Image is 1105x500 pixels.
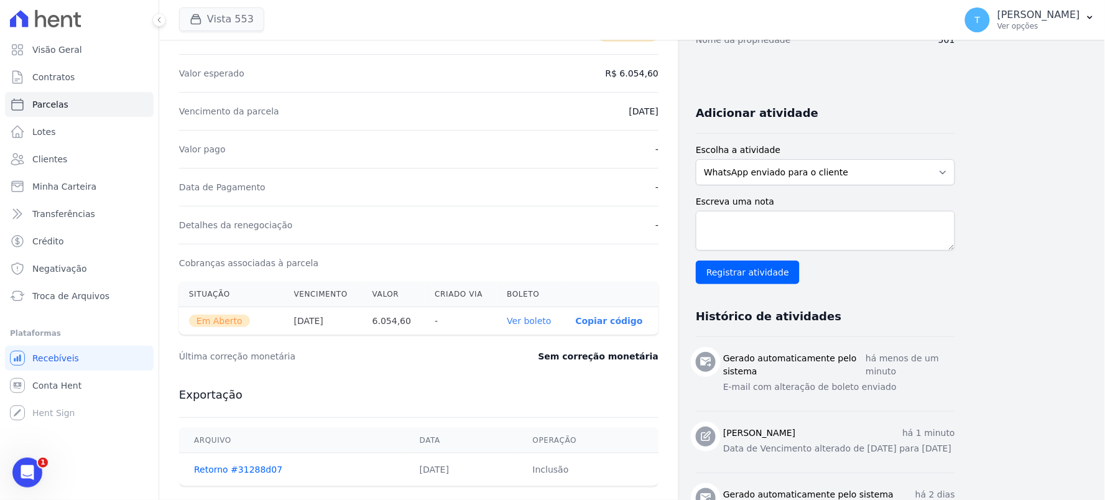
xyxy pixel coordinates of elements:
p: há 1 minuto [902,427,955,440]
span: Conta Hent [32,379,81,392]
span: Contratos [32,71,75,83]
td: [DATE] [405,453,518,486]
a: Parcelas [5,92,154,117]
th: Operação [518,428,659,453]
a: Conta Hent [5,373,154,398]
span: 1 [38,458,48,468]
p: há menos de um minuto [866,352,955,378]
iframe: Intercom live chat [12,458,42,488]
th: Valor [363,282,425,307]
span: Em Aberto [189,315,250,327]
p: [PERSON_NAME] [997,9,1080,21]
h3: Histórico de atividades [696,309,841,324]
dd: Sem correção monetária [539,350,659,363]
h3: Adicionar atividade [696,106,818,121]
a: Clientes [5,147,154,172]
p: E-mail com alteração de boleto enviado [723,381,955,394]
dd: R$ 6.054,60 [606,67,659,80]
a: Negativação [5,256,154,281]
dd: [DATE] [629,105,659,118]
p: Ver opções [997,21,1080,31]
button: Copiar código [576,316,643,326]
span: Crédito [32,235,64,248]
span: Recebíveis [32,352,79,364]
span: Transferências [32,208,95,220]
h3: Gerado automaticamente pelo sistema [723,352,866,378]
th: Arquivo [179,428,405,453]
th: 6.054,60 [363,307,425,335]
span: Clientes [32,153,67,165]
dt: Data de Pagamento [179,181,266,193]
td: Inclusão [518,453,659,486]
a: Visão Geral [5,37,154,62]
th: [DATE] [284,307,363,335]
input: Registrar atividade [696,261,800,284]
label: Escolha a atividade [696,144,955,157]
label: Escreva uma nota [696,195,955,208]
a: Contratos [5,65,154,90]
th: Criado via [425,282,497,307]
th: Boleto [497,282,565,307]
dt: Cobranças associadas à parcela [179,257,318,269]
dt: Valor pago [179,143,226,155]
dt: Detalhes da renegociação [179,219,293,231]
dd: - [655,181,659,193]
span: Visão Geral [32,44,82,56]
dd: - [655,143,659,155]
h3: [PERSON_NAME] [723,427,795,440]
a: Crédito [5,229,154,254]
a: Retorno #31288d07 [194,465,282,475]
a: Recebíveis [5,346,154,371]
dd: - [655,219,659,231]
th: - [425,307,497,335]
button: Vista 553 [179,7,264,31]
th: Vencimento [284,282,363,307]
button: T [PERSON_NAME] Ver opções [955,2,1105,37]
dt: Vencimento da parcela [179,105,279,118]
span: Lotes [32,126,56,138]
a: Minha Carteira [5,174,154,199]
h3: Exportação [179,387,659,402]
span: Minha Carteira [32,180,96,193]
a: Transferências [5,201,154,226]
div: Plataformas [10,326,149,341]
span: Troca de Arquivos [32,290,109,302]
th: Data [405,428,518,453]
a: Lotes [5,119,154,144]
th: Situação [179,282,284,307]
p: Data de Vencimento alterado de [DATE] para [DATE] [723,442,955,455]
a: Troca de Arquivos [5,284,154,308]
span: Parcelas [32,98,68,111]
span: T [975,16,981,24]
a: Ver boleto [507,316,551,326]
dt: Última correção monetária [179,350,463,363]
span: Negativação [32,262,87,275]
dt: Valor esperado [179,67,244,80]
